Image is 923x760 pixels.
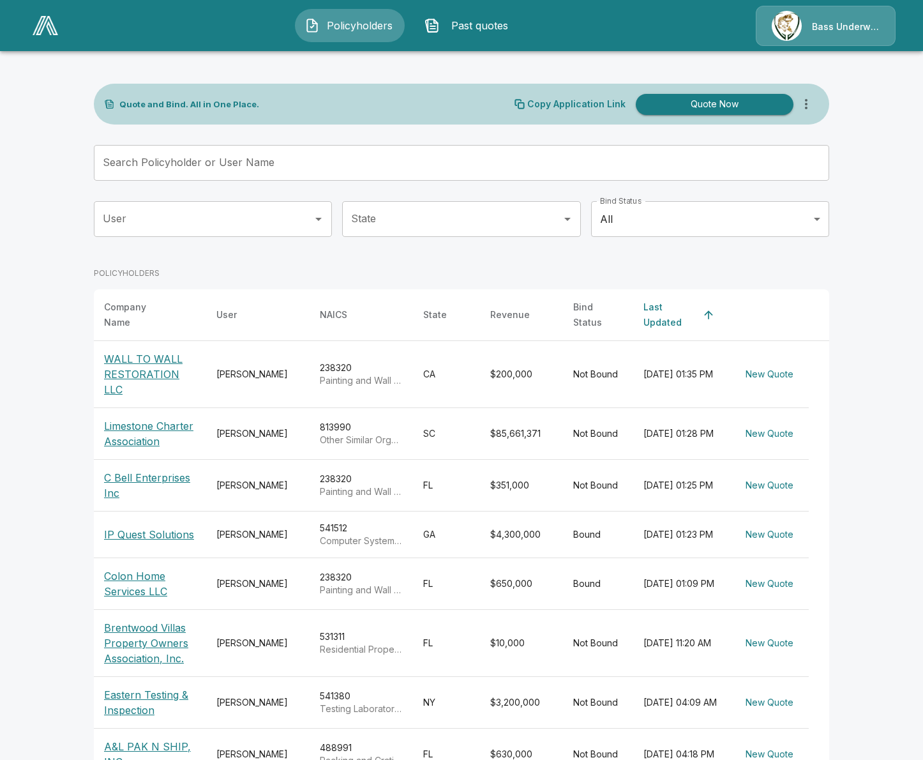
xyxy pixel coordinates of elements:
p: Testing Laboratories and Services [320,703,403,715]
button: more [793,91,819,117]
img: Past quotes Icon [424,18,440,33]
p: Painting and Wall Covering Contractors [320,374,403,387]
button: New Quote [740,632,799,655]
td: [DATE] 01:23 PM [633,512,730,558]
img: AA Logo [33,16,58,35]
div: 541512 [320,522,403,547]
p: Painting and Wall Covering Contractors [320,584,403,597]
td: SC [413,408,480,460]
button: New Quote [740,572,799,596]
td: $10,000 [480,610,563,677]
div: [PERSON_NAME] [216,479,299,492]
td: Not Bound [563,460,633,512]
td: $4,300,000 [480,512,563,558]
button: Open [310,210,327,228]
p: Limestone Charter Association [104,418,196,449]
div: 238320 [320,473,403,498]
td: $85,661,371 [480,408,563,460]
td: [DATE] 01:25 PM [633,460,730,512]
td: $200,000 [480,341,563,408]
td: FL [413,558,480,610]
img: Policyholders Icon [304,18,320,33]
p: Brentwood Villas Property Owners Association, Inc. [104,620,196,666]
p: Residential Property Managers [320,643,403,656]
div: 238320 [320,571,403,597]
td: $650,000 [480,558,563,610]
td: Not Bound [563,408,633,460]
td: $3,200,000 [480,677,563,729]
div: User [216,307,237,323]
div: [PERSON_NAME] [216,577,299,590]
td: [DATE] 11:20 AM [633,610,730,677]
p: C Bell Enterprises Inc [104,470,196,501]
td: Not Bound [563,341,633,408]
div: [PERSON_NAME] [216,368,299,381]
button: Past quotes IconPast quotes [415,9,525,42]
td: Not Bound [563,610,633,677]
a: Quote Now [631,94,793,115]
button: New Quote [740,363,799,386]
button: New Quote [740,691,799,715]
td: FL [413,610,480,677]
label: Bind Status [600,195,642,206]
p: IP Quest Solutions [104,527,194,542]
p: Quote and Bind. All in One Place. [119,100,259,109]
div: Last Updated [643,300,697,330]
div: 813990 [320,421,403,446]
td: Not Bound [563,677,633,729]
p: Copy Application Link [527,100,626,109]
td: [DATE] 01:09 PM [633,558,730,610]
div: 238320 [320,361,403,387]
button: New Quote [740,523,799,547]
span: Policyholders [325,18,395,33]
td: CA [413,341,480,408]
td: NY [413,677,480,729]
span: Past quotes [445,18,515,33]
p: POLICYHOLDERS [94,268,160,279]
p: Colon Home Services LLC [104,568,196,599]
p: Eastern Testing & Inspection [104,687,196,718]
td: FL [413,460,480,512]
button: Open [559,210,576,228]
td: [DATE] 01:35 PM [633,341,730,408]
th: Bind Status [563,289,633,341]
div: NAICS [320,307,347,323]
div: Revenue [490,307,530,323]
div: [PERSON_NAME] [216,637,299,650]
div: [PERSON_NAME] [216,696,299,709]
div: [PERSON_NAME] [216,528,299,541]
td: Bound [563,512,633,558]
div: 541380 [320,690,403,715]
button: New Quote [740,474,799,498]
p: Painting and Wall Covering Contractors [320,485,403,498]
td: GA [413,512,480,558]
button: Quote Now [636,94,793,115]
td: Bound [563,558,633,610]
div: [PERSON_NAME] [216,427,299,440]
p: WALL TO WALL RESTORATION LLC [104,351,196,397]
p: Computer Systems Design Services [320,535,403,547]
p: Other Similar Organizations (except Business, Professional, Labor, and Political Organizations) [320,434,403,446]
td: $351,000 [480,460,563,512]
div: 531311 [320,630,403,656]
button: Policyholders IconPolicyholders [295,9,405,42]
td: [DATE] 04:09 AM [633,677,730,729]
div: Company Name [104,300,173,330]
div: State [423,307,447,323]
button: New Quote [740,422,799,446]
div: All [591,201,829,237]
td: [DATE] 01:28 PM [633,408,730,460]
